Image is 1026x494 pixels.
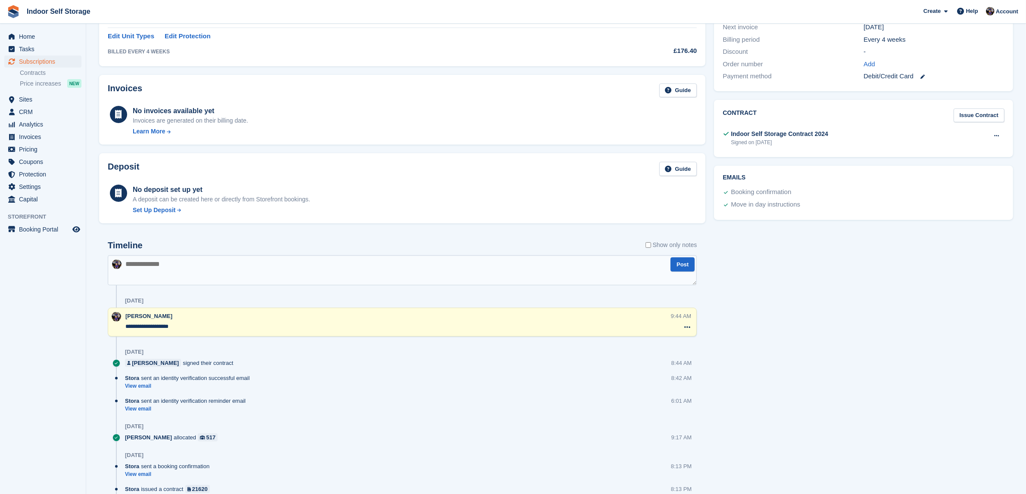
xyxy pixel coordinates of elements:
[108,162,139,176] h2: Deposit
[125,359,237,367] div: signed their contract
[19,168,71,180] span: Protection
[4,56,81,68] a: menu
[133,206,176,215] div: Set Up Deposit
[864,59,875,69] a: Add
[659,83,697,98] a: Guide
[731,139,828,146] div: Signed on [DATE]
[108,48,588,56] div: BILLED EVERY 4 WEEKS
[731,130,828,139] div: Indoor Self Storage Contract 2024
[4,181,81,193] a: menu
[19,43,71,55] span: Tasks
[108,31,154,41] a: Edit Unit Types
[864,22,1004,32] div: [DATE]
[864,47,1004,57] div: -
[996,7,1018,16] span: Account
[8,213,86,221] span: Storefront
[133,185,310,195] div: No deposit set up yet
[731,187,791,198] div: Booking confirmation
[125,433,172,442] span: [PERSON_NAME]
[19,223,71,235] span: Booking Portal
[112,312,121,321] img: Sandra Pomeroy
[646,241,697,250] label: Show only notes
[671,312,692,320] div: 9:44 AM
[723,47,864,57] div: Discount
[4,156,81,168] a: menu
[108,241,143,250] h2: Timeline
[864,71,1004,81] div: Debit/Credit Card
[133,206,310,215] a: Set Up Deposit
[4,223,81,235] a: menu
[723,59,864,69] div: Order number
[125,471,214,478] a: View email
[671,397,692,405] div: 6:01 AM
[966,7,978,15] span: Help
[125,485,139,493] span: Stora
[125,452,143,459] div: [DATE]
[4,31,81,43] a: menu
[206,433,216,442] div: 517
[165,31,211,41] a: Edit Protection
[133,127,248,136] a: Learn More
[4,168,81,180] a: menu
[20,79,81,88] a: Price increases NEW
[19,93,71,105] span: Sites
[133,106,248,116] div: No invoices available yet
[108,83,142,98] h2: Invoices
[125,383,254,390] a: View email
[723,108,757,123] h2: Contract
[125,397,139,405] span: Stora
[185,485,210,493] a: 21620
[198,433,218,442] a: 517
[125,405,250,413] a: View email
[125,462,214,470] div: sent a booking confirmation
[125,297,143,304] div: [DATE]
[133,116,248,125] div: Invoices are generated on their billing date.
[125,313,172,319] span: [PERSON_NAME]
[19,181,71,193] span: Settings
[23,4,94,19] a: Indoor Self Storage
[125,359,181,367] a: [PERSON_NAME]
[125,423,143,430] div: [DATE]
[671,433,692,442] div: 9:17 AM
[192,485,208,493] div: 21620
[723,174,1004,181] h2: Emails
[125,374,254,382] div: sent an identity verification successful email
[954,108,1004,123] a: Issue Contract
[125,433,222,442] div: allocated
[125,485,214,493] div: issued a contract
[71,224,81,235] a: Preview store
[19,156,71,168] span: Coupons
[133,127,165,136] div: Learn More
[19,143,71,155] span: Pricing
[723,71,864,81] div: Payment method
[7,5,20,18] img: stora-icon-8386f47178a22dfd0bd8f6a31ec36ba5ce8667c1dd55bd0f319d3a0aa187defe.svg
[132,359,179,367] div: [PERSON_NAME]
[133,195,310,204] p: A deposit can be created here or directly from Storefront bookings.
[723,35,864,45] div: Billing period
[864,35,1004,45] div: Every 4 weeks
[19,31,71,43] span: Home
[659,162,697,176] a: Guide
[19,118,71,130] span: Analytics
[4,193,81,205] a: menu
[4,143,81,155] a: menu
[125,397,250,405] div: sent an identity verification reminder email
[19,106,71,118] span: CRM
[19,56,71,68] span: Subscriptions
[670,257,695,272] button: Post
[986,7,995,15] img: Sandra Pomeroy
[4,93,81,105] a: menu
[4,131,81,143] a: menu
[125,349,143,355] div: [DATE]
[731,200,800,210] div: Move in day instructions
[4,43,81,55] a: menu
[588,46,697,56] div: £176.40
[4,106,81,118] a: menu
[20,80,61,88] span: Price increases
[112,259,122,269] img: Sandra Pomeroy
[125,462,139,470] span: Stora
[646,241,651,250] input: Show only notes
[671,485,692,493] div: 8:13 PM
[723,22,864,32] div: Next invoice
[671,359,692,367] div: 8:44 AM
